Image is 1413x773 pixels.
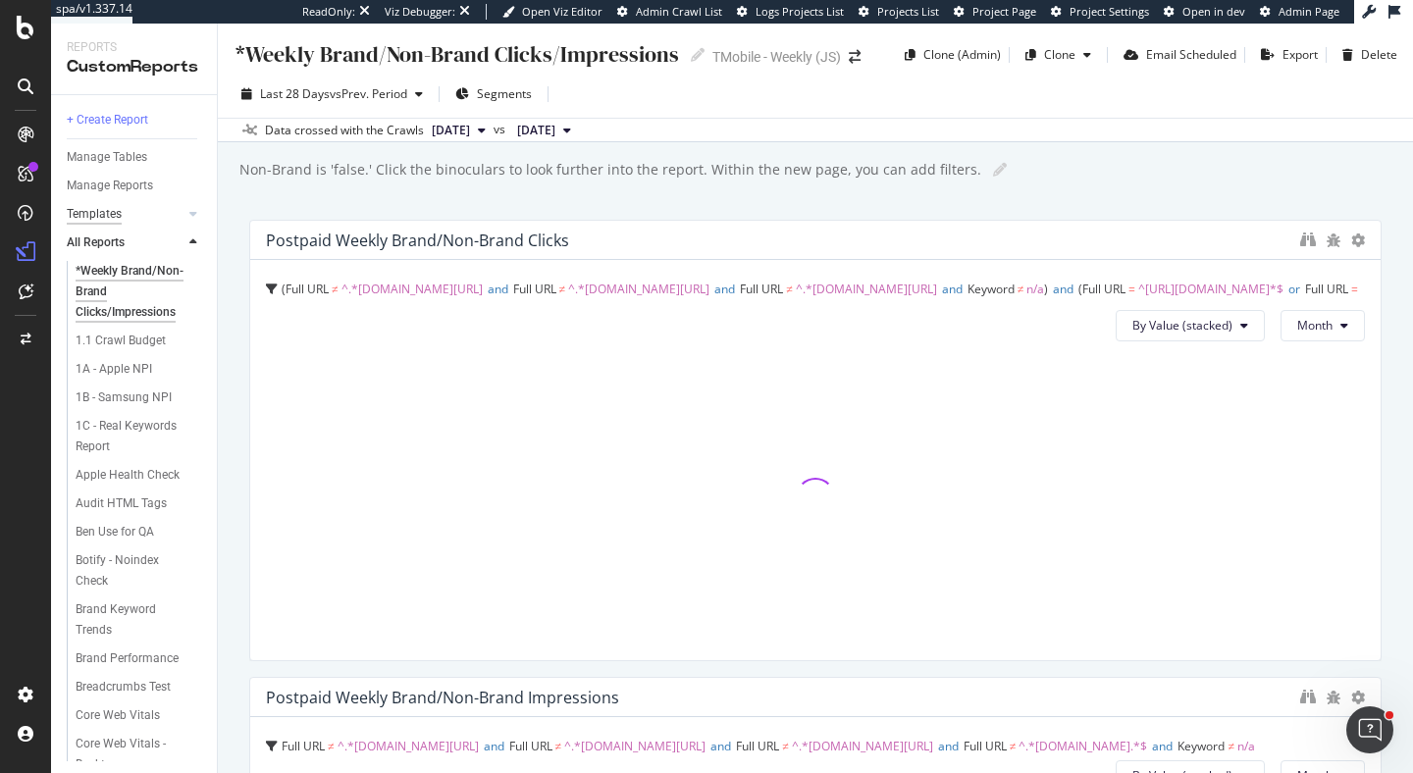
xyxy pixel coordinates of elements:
[237,160,981,180] div: Non-Brand is 'false.' Click the binoculars to look further into the report. Within the new page, ...
[1010,738,1017,754] span: ≠
[76,331,203,351] a: 1.1 Crawl Budget
[1253,39,1318,71] button: Export
[67,176,203,196] a: Manage Reports
[266,688,619,707] div: Postpaid Weekly Brand/non-brand Impressions
[786,281,793,297] span: ≠
[564,738,706,754] span: ^.*[DOMAIN_NAME][URL]
[67,56,201,78] div: CustomReports
[1361,46,1397,63] div: Delete
[792,738,933,754] span: ^.*[DOMAIN_NAME][URL]
[1018,39,1099,71] button: Clone
[266,231,569,250] div: Postpaid Weekly Brand/non-brand Clicks
[1116,39,1236,71] button: Email Scheduled
[1138,281,1283,297] span: ^[URL][DOMAIN_NAME]*$
[341,281,483,297] span: ^.*[DOMAIN_NAME][URL]
[76,550,185,592] div: Botify - Noindex Check
[740,281,783,297] span: Full URL
[1132,317,1232,334] span: By Value (stacked)
[1152,738,1173,754] span: and
[76,261,193,323] div: *Weekly Brand/Non-Brand Clicks/Impressions
[849,50,861,64] div: arrow-right-arrow-left
[67,39,201,56] div: Reports
[1116,310,1265,341] button: By Value (stacked)
[710,738,731,754] span: and
[1051,4,1149,20] a: Project Settings
[522,4,602,19] span: Open Viz Editor
[76,359,152,380] div: 1A - Apple NPI
[636,4,722,19] span: Admin Crawl List
[1300,689,1316,704] div: binoculars
[76,677,171,697] div: Breadcrumbs Test
[1297,317,1333,334] span: Month
[67,110,203,130] a: + Create Report
[67,147,203,168] a: Manage Tables
[488,281,508,297] span: and
[1018,281,1024,297] span: ≠
[76,705,160,726] div: Core Web Vitals
[1082,281,1125,297] span: Full URL
[234,39,679,70] div: *Weekly Brand/Non-Brand Clicks/Impressions
[424,119,494,142] button: [DATE]
[494,121,509,138] span: vs
[938,738,959,754] span: and
[509,738,552,754] span: Full URL
[1326,691,1341,704] div: bug
[76,387,203,408] a: 1B - Samsung NPI
[942,281,963,297] span: and
[1237,738,1255,754] span: n/a
[1228,738,1234,754] span: ≠
[1044,46,1075,63] div: Clone
[76,416,187,457] div: 1C - Real Keywords Report
[67,110,148,130] div: + Create Report
[67,204,183,225] a: Templates
[266,308,411,325] span: ^[URL][DOMAIN_NAME]*$
[76,465,180,486] div: Apple Health Check
[76,550,203,592] a: Botify - Noindex Check
[737,4,844,20] a: Logs Projects List
[447,78,540,110] button: Segments
[302,4,355,20] div: ReadOnly:
[76,493,203,514] a: Audit HTML Tags
[76,648,203,669] a: Brand Performance
[1164,4,1245,20] a: Open in dev
[502,4,602,20] a: Open Viz Editor
[1053,281,1073,297] span: and
[1026,281,1044,297] span: n/a
[954,4,1036,20] a: Project Page
[1326,233,1341,247] div: bug
[1346,706,1393,753] iframe: Intercom live chat
[1282,46,1318,63] div: Export
[332,281,339,297] span: ≠
[76,465,203,486] a: Apple Health Check
[1019,738,1147,754] span: ^.*[DOMAIN_NAME].*$
[249,220,1382,661] div: Postpaid Weekly Brand/non-brand ClicksFull URL ≠ ^.*[DOMAIN_NAME][URL]andFull URL ≠ ^.*[DOMAIN_NA...
[1281,310,1365,341] button: Month
[76,416,203,457] a: 1C - Real Keywords Report
[330,85,407,102] span: vs Prev. Period
[1146,46,1236,63] div: Email Scheduled
[76,705,203,726] a: Core Web Vitals
[234,78,431,110] button: Last 28 DaysvsPrev. Period
[555,738,562,754] span: ≠
[76,599,185,641] div: Brand Keyword Trends
[1351,281,1358,297] span: =
[1177,738,1225,754] span: Keyword
[1279,4,1339,19] span: Admin Page
[1305,281,1348,297] span: Full URL
[513,281,556,297] span: Full URL
[67,204,122,225] div: Templates
[968,281,1015,297] span: Keyword
[714,281,735,297] span: and
[1288,281,1300,297] span: or
[76,522,154,542] div: Ben Use for QA
[972,4,1036,19] span: Project Page
[67,232,183,253] a: All Reports
[76,648,179,669] div: Brand Performance
[712,47,841,67] div: TMobile - Weekly (JS)
[691,48,705,62] i: Edit report name
[477,85,532,102] span: Segments
[1182,4,1245,19] span: Open in dev
[338,738,479,754] span: ^.*[DOMAIN_NAME][URL]
[517,122,555,139] span: 2025 Aug. 1st
[1128,281,1135,297] span: =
